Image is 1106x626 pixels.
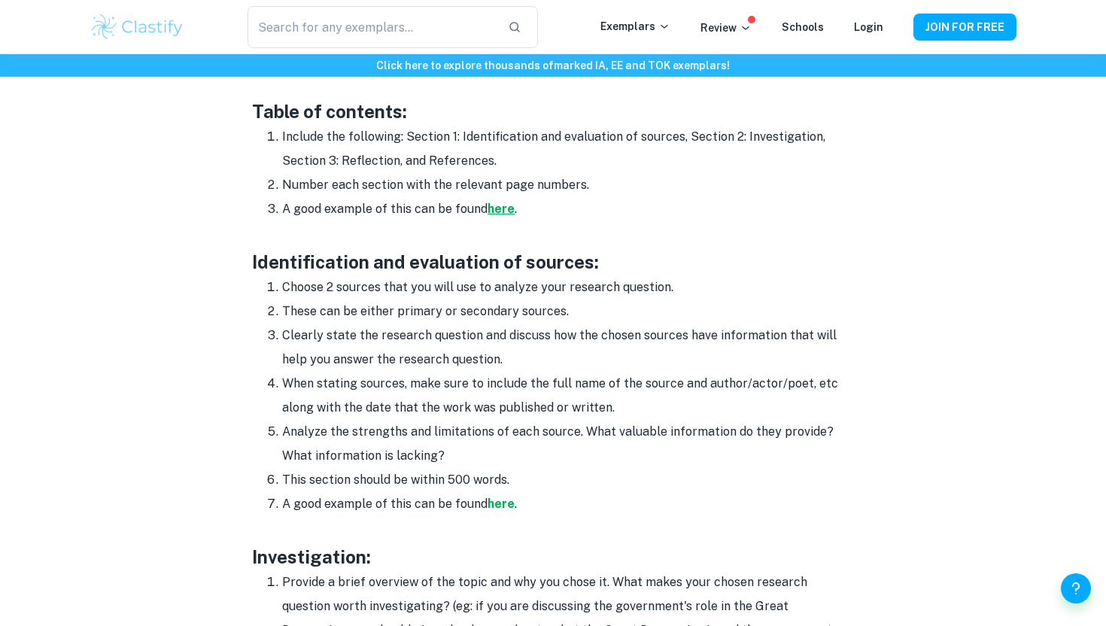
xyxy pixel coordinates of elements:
p: Exemplars [600,18,670,35]
li: These can be either primary or secondary sources. [282,299,854,324]
li: This section should be within 500 words. [282,468,854,492]
li: Include the following: Section 1: Identification and evaluation of sources, Section 2: Investigat... [282,125,854,173]
li: Clearly state the research question and discuss how the chosen sources have information that will... [282,324,854,372]
li: When stating sources, make sure to include the full name of the source and author/actor/poet, etc... [282,372,854,420]
button: Help and Feedback [1061,573,1091,603]
li: A good example of this can be found . [282,492,854,516]
a: Schools [782,21,824,33]
li: Choose 2 sources that you will use to analyze your research question. [282,275,854,299]
img: Clastify logo [90,12,185,42]
h3: Table of contents: [252,98,854,125]
button: JOIN FOR FREE [913,14,1016,41]
li: A good example of this can be found . [282,197,854,221]
h3: Identification and evaluation of sources: [252,248,854,275]
p: Review [700,20,752,36]
li: Number each section with the relevant page numbers. [282,173,854,197]
a: here [488,497,515,511]
li: Analyze the strengths and limitations of each source. What valuable information do they provide? ... [282,420,854,468]
a: here [488,202,515,216]
h6: Click here to explore thousands of marked IA, EE and TOK exemplars ! [3,57,1103,74]
a: Login [854,21,883,33]
input: Search for any exemplars... [248,6,496,48]
h3: Investigation: [252,543,854,570]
